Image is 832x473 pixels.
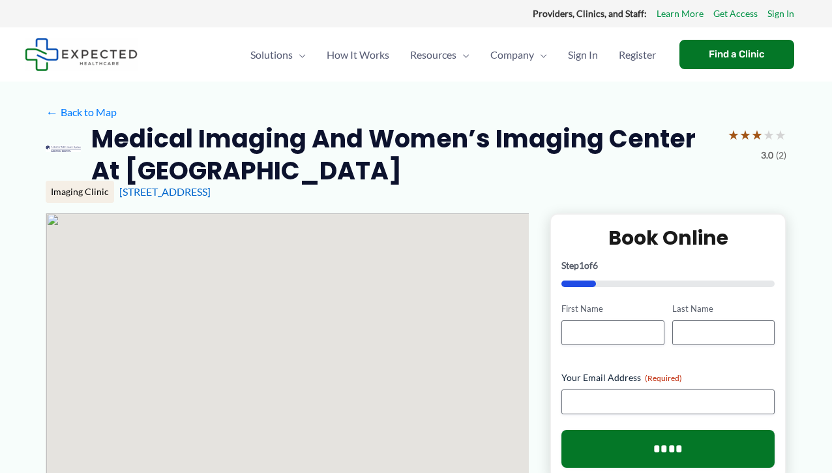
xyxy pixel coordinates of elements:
[25,38,138,71] img: Expected Healthcare Logo - side, dark font, small
[679,40,794,69] a: Find a Clinic
[657,5,704,22] a: Learn More
[713,5,758,22] a: Get Access
[645,373,682,383] span: (Required)
[119,185,211,198] a: [STREET_ADDRESS]
[672,303,775,315] label: Last Name
[739,123,751,147] span: ★
[327,32,389,78] span: How It Works
[534,32,547,78] span: Menu Toggle
[400,32,480,78] a: ResourcesMenu Toggle
[775,123,786,147] span: ★
[250,32,293,78] span: Solutions
[561,303,664,315] label: First Name
[561,371,775,384] label: Your Email Address
[316,32,400,78] a: How It Works
[293,32,306,78] span: Menu Toggle
[557,32,608,78] a: Sign In
[410,32,456,78] span: Resources
[763,123,775,147] span: ★
[456,32,469,78] span: Menu Toggle
[561,261,775,270] p: Step of
[728,123,739,147] span: ★
[46,102,117,122] a: ←Back to Map
[761,147,773,164] span: 3.0
[46,181,114,203] div: Imaging Clinic
[561,225,775,251] h2: Book Online
[240,32,316,78] a: SolutionsMenu Toggle
[568,32,598,78] span: Sign In
[490,32,534,78] span: Company
[608,32,666,78] a: Register
[619,32,656,78] span: Register
[579,260,584,271] span: 1
[767,5,794,22] a: Sign In
[46,106,58,118] span: ←
[480,32,557,78] a: CompanyMenu Toggle
[776,147,786,164] span: (2)
[593,260,598,271] span: 6
[91,123,717,187] h2: Medical Imaging and Women’s Imaging Center at [GEOGRAPHIC_DATA]
[751,123,763,147] span: ★
[533,8,647,19] strong: Providers, Clinics, and Staff:
[240,32,666,78] nav: Primary Site Navigation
